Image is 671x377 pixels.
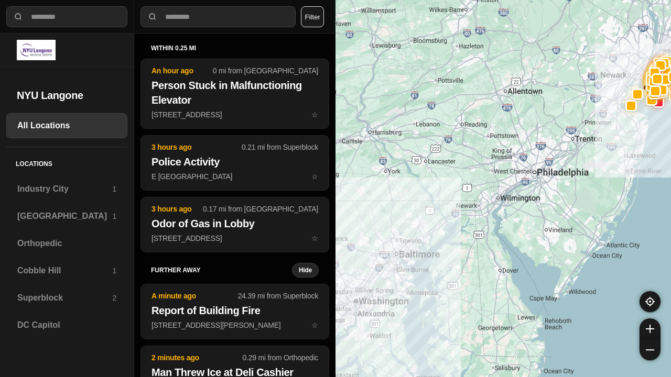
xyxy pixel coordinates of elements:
button: Hide [292,263,319,278]
a: All Locations [6,113,127,138]
p: [STREET_ADDRESS] [151,109,318,120]
span: star [311,110,318,119]
p: 0 mi from [GEOGRAPHIC_DATA] [213,65,318,76]
h5: within 0.25 mi [151,44,319,52]
h2: Person Stuck in Malfunctioning Elevator [151,78,318,107]
a: Superblock2 [6,285,127,311]
p: E [GEOGRAPHIC_DATA] [151,171,318,182]
button: An hour ago0 mi from [GEOGRAPHIC_DATA]Person Stuck in Malfunctioning Elevator[STREET_ADDRESS]star [140,59,329,129]
img: zoom-out [646,346,654,354]
img: zoom-in [646,325,654,333]
a: 3 hours ago0.21 mi from SuperblockPolice ActivityE [GEOGRAPHIC_DATA]star [140,172,329,181]
a: [GEOGRAPHIC_DATA]1 [6,204,127,229]
span: star [311,172,318,181]
a: An hour ago0 mi from [GEOGRAPHIC_DATA]Person Stuck in Malfunctioning Elevator[STREET_ADDRESS]star [140,110,329,119]
h3: Orthopedic [17,237,116,250]
img: logo [17,40,56,60]
a: A minute ago24.39 mi from SuperblockReport of Building Fire[STREET_ADDRESS][PERSON_NAME]star [140,320,329,329]
h3: DC Capitol [17,319,116,331]
h3: Cobble Hill [17,264,112,277]
span: star [311,234,318,242]
p: An hour ago [151,65,213,76]
h3: [GEOGRAPHIC_DATA] [17,210,112,223]
p: 1 [112,265,116,276]
a: DC Capitol [6,313,127,338]
h2: Police Activity [151,154,318,169]
p: 24.39 mi from Superblock [237,291,318,301]
a: Orthopedic [6,231,127,256]
button: zoom-out [640,339,661,360]
p: [STREET_ADDRESS][PERSON_NAME] [151,320,318,330]
button: zoom-in [640,318,661,339]
button: A minute ago24.39 mi from SuperblockReport of Building Fire[STREET_ADDRESS][PERSON_NAME]star [140,284,329,339]
p: 3 hours ago [151,142,242,152]
p: 2 [112,293,116,303]
h3: Superblock [17,292,112,304]
p: A minute ago [151,291,237,301]
p: [STREET_ADDRESS] [151,233,318,243]
button: recenter [640,291,661,312]
h3: Industry City [17,183,112,195]
img: search [13,12,24,22]
button: Filter [301,6,324,27]
small: Hide [299,266,312,274]
img: search [147,12,158,22]
p: 1 [112,211,116,221]
p: 0.17 mi from [GEOGRAPHIC_DATA] [203,204,318,214]
h5: further away [151,266,292,274]
a: Industry City1 [6,176,127,202]
h2: Odor of Gas in Lobby [151,216,318,231]
a: 3 hours ago0.17 mi from [GEOGRAPHIC_DATA]Odor of Gas in Lobby[STREET_ADDRESS]star [140,234,329,242]
p: 3 hours ago [151,204,203,214]
h5: Locations [6,147,127,176]
button: 3 hours ago0.21 mi from SuperblockPolice ActivityE [GEOGRAPHIC_DATA]star [140,135,329,191]
button: 3 hours ago0.17 mi from [GEOGRAPHIC_DATA]Odor of Gas in Lobby[STREET_ADDRESS]star [140,197,329,252]
a: Cobble Hill1 [6,258,127,283]
p: 2 minutes ago [151,352,243,363]
h2: Report of Building Fire [151,303,318,318]
h2: NYU Langone [17,88,117,103]
p: 1 [112,184,116,194]
img: recenter [645,297,655,306]
p: 0.29 mi from Orthopedic [243,352,318,363]
h3: All Locations [17,119,116,132]
span: star [311,321,318,329]
p: 0.21 mi from Superblock [242,142,318,152]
